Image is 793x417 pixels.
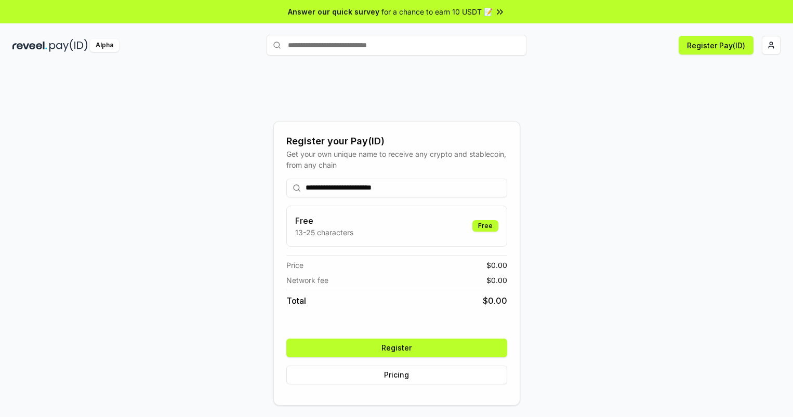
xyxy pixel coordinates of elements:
[286,260,303,271] span: Price
[286,294,306,307] span: Total
[90,39,119,52] div: Alpha
[286,339,507,357] button: Register
[381,6,493,17] span: for a chance to earn 10 USDT 📝
[679,36,754,55] button: Register Pay(ID)
[288,6,379,17] span: Answer our quick survey
[295,214,353,227] h3: Free
[486,275,507,286] span: $ 0.00
[486,260,507,271] span: $ 0.00
[472,220,498,232] div: Free
[295,227,353,238] p: 13-25 characters
[286,366,507,384] button: Pricing
[12,39,47,52] img: reveel_dark
[286,275,328,286] span: Network fee
[49,39,88,52] img: pay_id
[286,134,507,149] div: Register your Pay(ID)
[483,294,507,307] span: $ 0.00
[286,149,507,170] div: Get your own unique name to receive any crypto and stablecoin, from any chain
